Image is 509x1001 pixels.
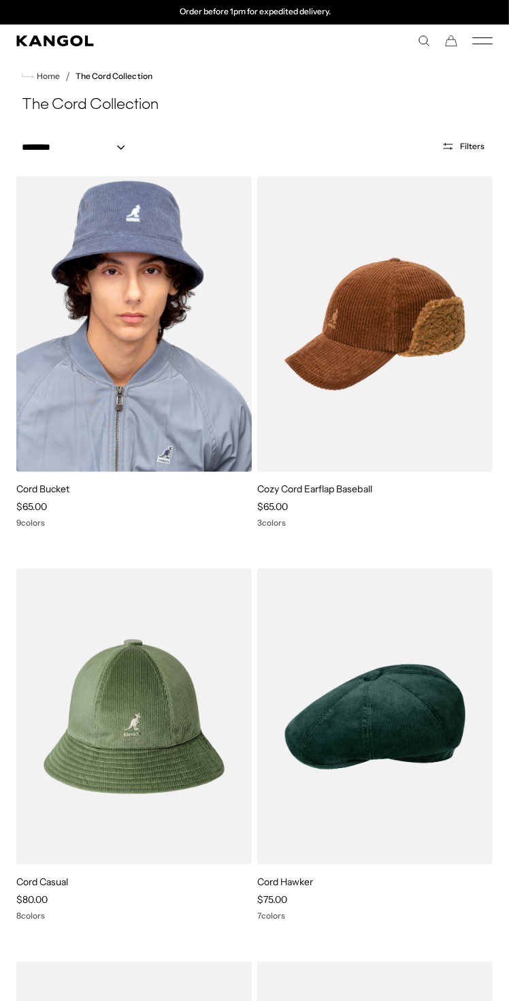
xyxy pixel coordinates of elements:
h1: The Cord Collection [16,95,493,116]
img: Cord Casual [16,569,252,864]
a: Kangol [16,35,255,46]
select: Sort by: Featured [16,140,139,155]
span: Home [34,71,60,81]
div: 2 of 2 [115,7,395,18]
img: Cozy Cord Earflap Baseball [257,176,493,472]
img: Cord Bucket [16,176,252,472]
a: The Cord Collection [76,71,152,81]
slideshow-component: Announcement bar [114,7,395,18]
span: Filters [460,142,485,151]
p: Order before 1pm for expedited delivery. [180,7,331,18]
button: Cart [445,35,457,47]
span: $80.00 [16,893,48,906]
div: 8 colors [16,911,252,921]
a: Cord Hawker [257,876,313,888]
button: Mobile Menu [472,35,493,47]
div: 7 colors [257,911,493,921]
div: Announcement [115,7,395,18]
div: 9 colors [16,518,252,528]
span: $75.00 [257,893,287,906]
img: Cord Hawker [257,569,493,864]
span: $65.00 [16,500,47,513]
div: 3 colors [257,518,493,528]
button: Open filters [433,140,493,153]
a: Home [22,70,60,82]
summary: Search here [418,35,430,47]
a: Cozy Cord Earflap Baseball [257,483,372,495]
a: Cord Casual [16,876,68,888]
li: / [60,68,70,84]
span: $65.00 [257,500,288,513]
a: Cord Bucket [16,483,69,495]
